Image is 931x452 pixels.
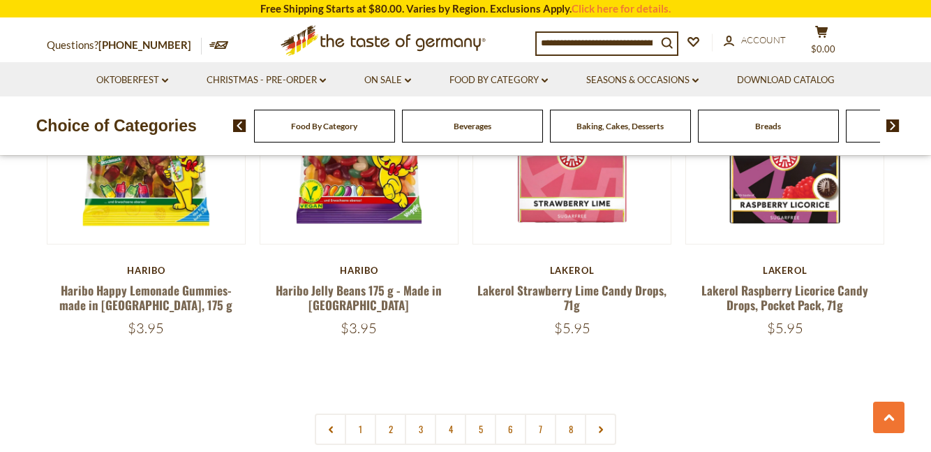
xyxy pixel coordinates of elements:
[98,38,191,51] a: [PHONE_NUMBER]
[260,265,459,276] div: Haribo
[495,414,526,445] a: 6
[345,414,376,445] a: 1
[276,282,442,314] a: Haribo Jelly Beans 175 g - Made in [GEOGRAPHIC_DATA]
[685,265,884,276] div: Lakerol
[576,121,664,131] a: Baking, Cakes, Desserts
[701,282,868,314] a: Lakerol Raspberry Licorice Candy Drops, Pocket Pack, 71g
[341,319,377,337] span: $3.95
[555,414,586,445] a: 8
[47,36,202,54] p: Questions?
[207,73,326,88] a: Christmas - PRE-ORDER
[886,119,900,132] img: next arrow
[572,2,671,15] a: Click here for details.
[47,265,246,276] div: Haribo
[96,73,168,88] a: Oktoberfest
[375,414,406,445] a: 2
[364,73,411,88] a: On Sale
[737,73,835,88] a: Download Catalog
[811,43,835,54] span: $0.00
[405,414,436,445] a: 3
[741,34,786,45] span: Account
[554,319,590,337] span: $5.95
[233,119,246,132] img: previous arrow
[472,265,671,276] div: Lakerol
[465,414,496,445] a: 5
[449,73,548,88] a: Food By Category
[128,319,164,337] span: $3.95
[755,121,781,131] a: Breads
[454,121,491,131] a: Beverages
[435,414,466,445] a: 4
[724,33,786,48] a: Account
[800,25,842,60] button: $0.00
[586,73,699,88] a: Seasons & Occasions
[59,282,232,314] a: Haribo Happy Lemonade Gummies- made in [GEOGRAPHIC_DATA], 175 g
[525,414,556,445] a: 7
[477,282,666,314] a: Lakerol Strawberry Lime Candy Drops, 71g
[767,319,803,337] span: $5.95
[291,121,357,131] a: Food By Category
